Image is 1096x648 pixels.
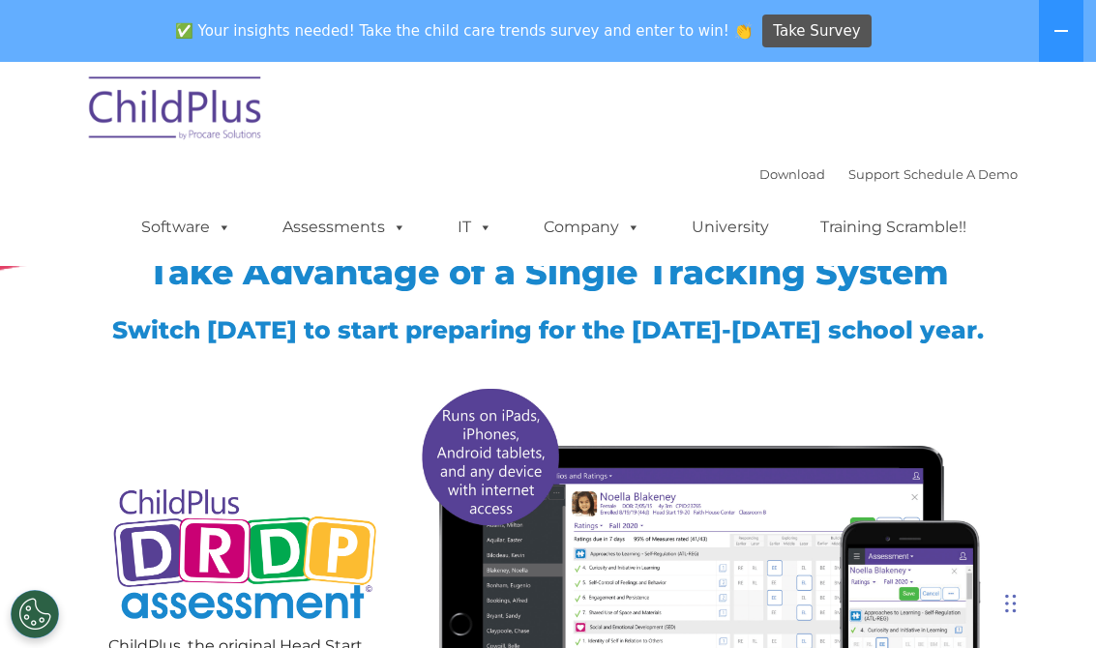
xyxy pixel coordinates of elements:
[903,166,1018,182] a: Schedule A Demo
[524,208,660,247] a: Company
[801,208,986,247] a: Training Scramble!!
[122,208,251,247] a: Software
[773,15,860,48] span: Take Survey
[770,439,1096,648] iframe: Chat Widget
[438,208,512,247] a: IT
[759,166,825,182] a: Download
[672,208,788,247] a: University
[759,166,1018,182] font: |
[263,208,426,247] a: Assessments
[1005,574,1017,633] div: Drag
[848,166,900,182] a: Support
[167,13,759,50] span: ✅ Your insights needed! Take the child care trends survey and enter to win! 👏
[148,251,949,293] span: Take Advantage of a Single Tracking System
[79,63,273,160] img: ChildPlus by Procare Solutions
[11,590,59,638] button: Cookies Settings
[108,473,382,639] img: Copyright - DRDP Logo
[762,15,872,48] a: Take Survey
[112,315,984,344] span: Switch [DATE] to start preparing for the [DATE]-[DATE] school year.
